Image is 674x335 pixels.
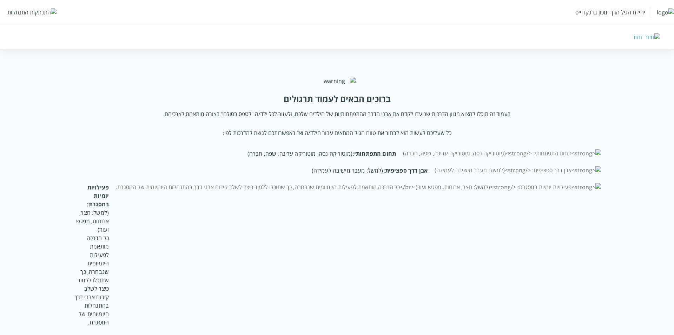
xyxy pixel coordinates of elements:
div: יחידת הגיל הרך- מכון ברנקו וייס [575,8,645,16]
div: חזור [633,33,642,41]
p: כל שעליכם לעשות הוא לבחור את טווח הגיל המתאים עבור הילד/ה ואז באפשרותכם לגשת להדרכות לפי: [223,129,451,137]
img: logo [657,8,674,16]
div: ברוכים הבאים לעמוד תרגולים [284,93,391,104]
img: התנתקות [30,8,57,16]
strong: תחום התפתחותי: [352,150,396,157]
img: <strong>אבן דרך ספציפית: </strong>(למשל: מעבר מישיבה לעמידה) [435,166,601,174]
img: <strong>פעילויות יומיות במסגרת: </strong>(למשל: חצר, ארוחות, מפגש ועוד) <br/>כל הדרכה מותאמת לפעי... [116,183,601,191]
img: חזור [645,33,660,41]
p: בעמוד זה תוכלו למצוא מגוון הדרכות שנועדו לקדם את אבני הדרך ההתפתחותיות של הילדים שלכם, ולעזור לכל... [163,110,511,118]
div: (למשל: חצר, ארוחות, מפגש ועוד) כל הדרכה מותאמת לפעילות היומיומית שנבחרה, כך שתוכלו ללמוד כיצד לשל... [73,183,109,327]
div: התנתקות [7,8,28,16]
div: (למשל: מעבר מישיבה לעמידה) [73,166,428,175]
div: (מוטוריקה גסה, מוטוריקה עדינה, שפה, חברה) [73,149,396,158]
strong: אבן דרך ספציפית: [383,167,428,174]
strong: פעילויות יומיות במסגרת: [87,183,109,208]
img: warning [318,77,356,85]
img: <strong>תחום התפתחותי: </strong>(מוטוריקה גסה, מוטוריקה עדינה, שפה, חברה) [403,149,601,157]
